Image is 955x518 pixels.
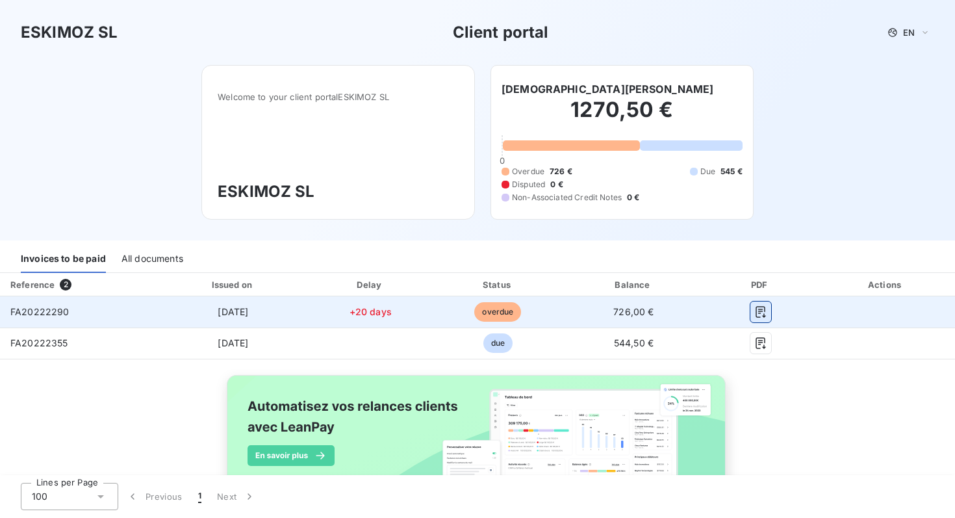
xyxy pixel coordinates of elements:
[512,166,544,177] span: Overdue
[21,21,118,44] h3: ESKIMOZ SL
[118,483,190,510] button: Previous
[512,192,622,203] span: Non-Associated Credit Notes
[21,246,106,273] div: Invoices to be paid
[700,166,715,177] span: Due
[209,483,264,510] button: Next
[218,92,459,102] span: Welcome to your client portal ESKIMOZ SL
[512,179,545,190] span: Disputed
[550,179,563,190] span: 0 €
[627,192,639,203] span: 0 €
[453,21,549,44] h3: Client portal
[190,483,209,510] button: 1
[707,278,814,291] div: PDF
[218,337,248,348] span: [DATE]
[121,246,183,273] div: All documents
[566,278,702,291] div: Balance
[613,306,654,317] span: 726,00 €
[218,306,248,317] span: [DATE]
[160,278,305,291] div: Issued on
[218,180,459,203] h3: ESKIMOZ SL
[720,166,743,177] span: 545 €
[502,97,743,136] h2: 1270,50 €
[60,279,71,291] span: 2
[350,306,392,317] span: +20 days
[10,279,55,290] div: Reference
[819,278,952,291] div: Actions
[500,155,505,166] span: 0
[311,278,430,291] div: Delay
[32,490,47,503] span: 100
[614,337,654,348] span: 544,50 €
[10,306,70,317] span: FA20222290
[483,333,513,353] span: due
[198,490,201,503] span: 1
[474,302,521,322] span: overdue
[10,337,68,348] span: FA20222355
[550,166,572,177] span: 726 €
[903,27,915,38] span: EN
[435,278,560,291] div: Status
[502,81,714,97] h6: [DEMOGRAPHIC_DATA][PERSON_NAME]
